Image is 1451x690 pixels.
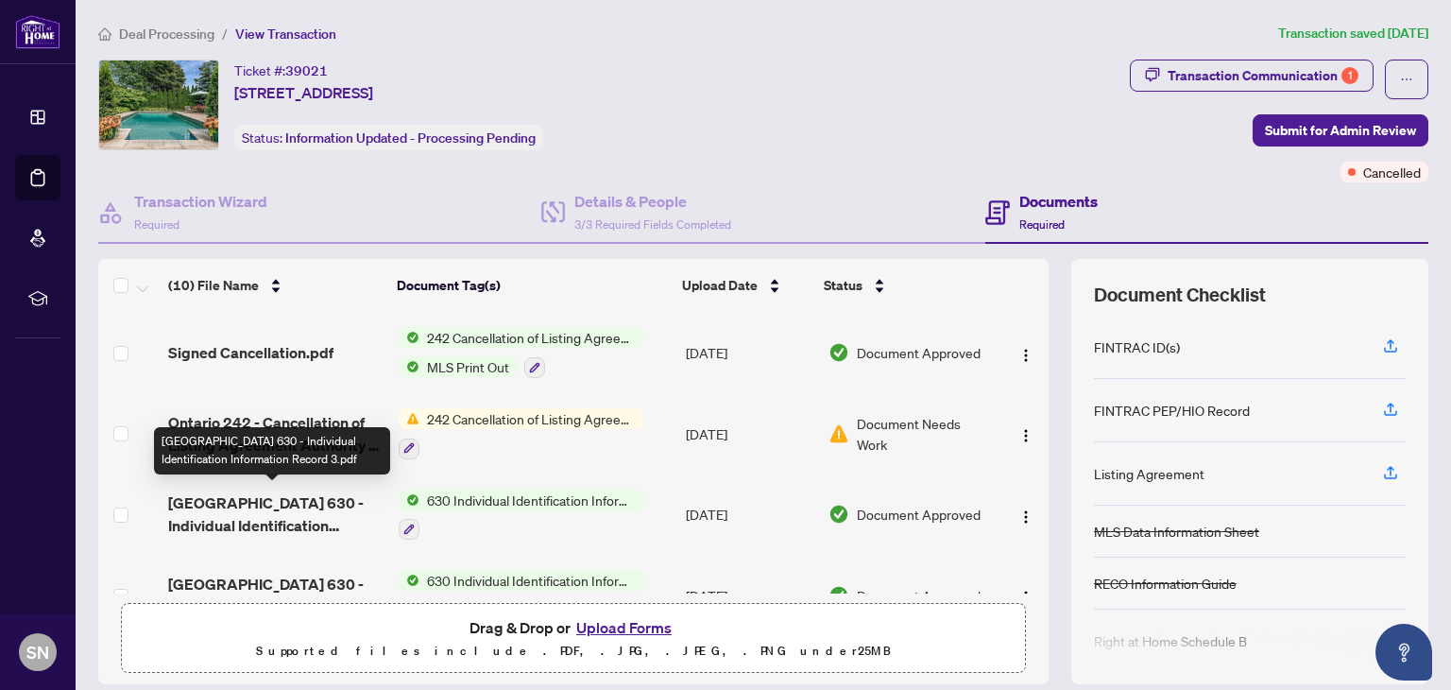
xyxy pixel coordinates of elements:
span: Cancelled [1363,162,1421,182]
span: home [98,27,111,41]
button: Logo [1011,419,1041,449]
span: Upload Date [682,275,758,296]
span: [GEOGRAPHIC_DATA] 630 - Individual Identification Information Record 2.pdf [168,573,383,618]
span: Document Approved [857,585,981,606]
button: Open asap [1375,624,1432,681]
td: [DATE] [678,393,821,474]
img: Document Status [828,423,849,444]
button: Logo [1011,580,1041,611]
span: [GEOGRAPHIC_DATA] 630 - Individual Identification Information Record 3.pdf [168,492,383,537]
span: 242 Cancellation of Listing Agreement - Authority to Offer for Sale [419,327,643,348]
img: IMG-S12215210_1.jpg [99,60,218,149]
h4: Transaction Wizard [134,190,267,213]
img: Document Status [828,585,849,606]
button: Submit for Admin Review [1253,114,1428,147]
button: Status Icon242 Cancellation of Listing Agreement - Authority to Offer for SaleStatus IconMLS Prin... [399,327,643,378]
span: Drag & Drop orUpload FormsSupported files include .PDF, .JPG, .JPEG, .PNG under25MB [122,604,1025,674]
span: 630 Individual Identification Information Record [419,570,643,591]
div: [GEOGRAPHIC_DATA] 630 - Individual Identification Information Record 3.pdf [154,427,390,474]
img: Logo [1018,509,1033,525]
img: Logo [1018,428,1033,443]
img: logo [15,14,60,49]
img: Status Icon [399,408,419,429]
img: Logo [1018,590,1033,605]
th: Upload Date [674,259,815,312]
th: Status [816,259,993,312]
article: Transaction saved [DATE] [1278,23,1428,44]
span: Document Needs Work [857,413,991,455]
div: FINTRAC ID(s) [1094,336,1180,357]
h4: Details & People [574,190,731,213]
td: [DATE] [678,555,821,636]
span: ellipsis [1400,73,1413,86]
span: 3/3 Required Fields Completed [574,217,731,232]
td: [DATE] [678,312,821,393]
div: Listing Agreement [1094,463,1204,484]
button: Status Icon242 Cancellation of Listing Agreement - Authority to Offer for Sale [399,408,643,459]
span: 630 Individual Identification Information Record [419,490,643,510]
button: Logo [1011,499,1041,529]
li: / [222,23,228,44]
span: 242 Cancellation of Listing Agreement - Authority to Offer for Sale [419,408,643,429]
img: Document Status [828,504,849,525]
button: Upload Forms [571,615,677,640]
img: Status Icon [399,490,419,510]
span: Signed Cancellation.pdf [168,341,333,364]
span: (10) File Name [168,275,259,296]
button: Logo [1011,337,1041,368]
span: Document Approved [857,342,981,363]
img: Status Icon [399,570,419,591]
span: Required [1019,217,1065,232]
div: Transaction Communication [1168,60,1358,91]
span: Required [134,217,179,232]
span: Information Updated - Processing Pending [285,129,536,147]
div: Right at Home Schedule B [1094,630,1247,651]
div: FINTRAC PEP/HIO Record [1094,400,1250,421]
span: MLS Print Out [419,356,517,377]
span: Document Checklist [1094,282,1266,308]
div: Ticket #: [234,60,328,81]
span: Ontario 242 - Cancellation of Listing Agreement Authority to Offer for Sale 1.pdf [168,411,383,457]
div: 1 [1341,67,1358,84]
img: Logo [1018,348,1033,363]
span: Submit for Admin Review [1265,115,1416,146]
button: Status Icon630 Individual Identification Information Record [399,490,643,541]
img: Document Status [828,342,849,363]
div: MLS Data Information Sheet [1094,521,1259,542]
div: RECO Information Guide [1094,573,1237,594]
button: Transaction Communication1 [1130,60,1374,92]
th: (10) File Name [161,259,389,312]
span: [STREET_ADDRESS] [234,81,373,104]
td: [DATE] [678,474,821,556]
th: Document Tag(s) [389,259,675,312]
h4: Documents [1019,190,1098,213]
img: Status Icon [399,356,419,377]
p: Supported files include .PDF, .JPG, .JPEG, .PNG under 25 MB [133,640,1014,663]
span: Deal Processing [119,26,214,43]
span: 39021 [285,62,328,79]
span: View Transaction [235,26,336,43]
span: Status [824,275,862,296]
span: Document Approved [857,504,981,525]
span: Drag & Drop or [469,615,677,640]
button: Status Icon630 Individual Identification Information Record [399,570,643,621]
span: SN [26,639,49,665]
img: Status Icon [399,327,419,348]
div: Status: [234,125,543,150]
